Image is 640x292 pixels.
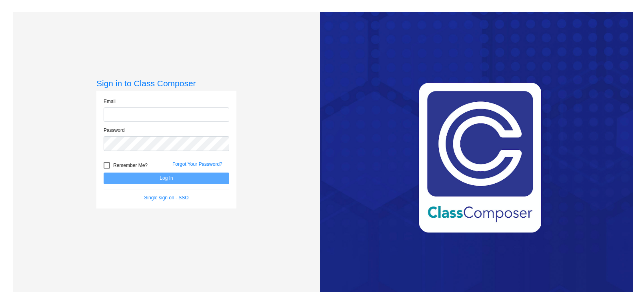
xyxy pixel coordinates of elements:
a: Forgot Your Password? [172,161,222,167]
button: Log In [104,173,229,184]
label: Email [104,98,116,105]
label: Password [104,127,125,134]
span: Remember Me? [113,161,148,170]
a: Single sign on - SSO [144,195,188,201]
h3: Sign in to Class Composer [96,78,236,88]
